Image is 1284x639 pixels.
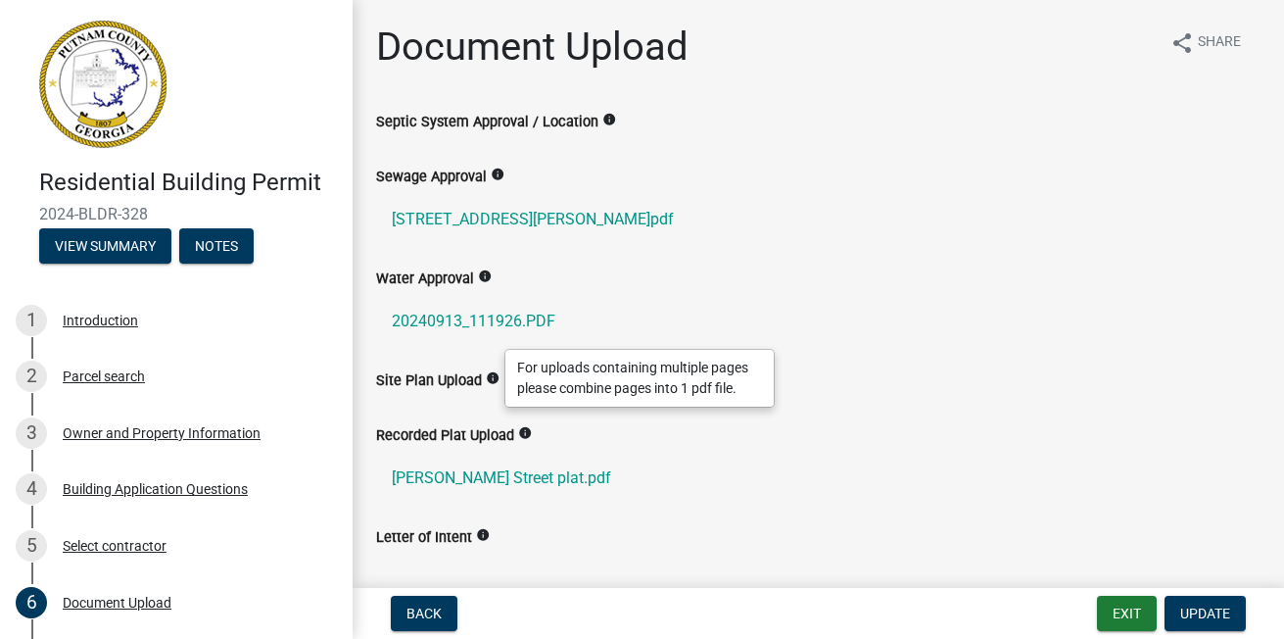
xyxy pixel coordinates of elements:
label: Letter of Intent [376,531,472,545]
label: Sewage Approval [376,171,487,184]
button: Exit [1097,596,1157,631]
button: Notes [179,228,254,264]
i: info [486,371,499,385]
div: Parcel search [63,369,145,383]
button: View Summary [39,228,171,264]
i: info [478,270,492,283]
i: share [1170,31,1194,55]
span: Back [406,606,442,621]
label: Site Plan Upload [376,374,482,388]
a: [PERSON_NAME] Street plat.pdf [376,455,1260,502]
div: Introduction [63,314,138,327]
label: Water Approval [376,272,474,286]
a: [STREET_ADDRESS][PERSON_NAME]pdf [376,196,1260,243]
i: info [491,168,504,181]
div: For uploads containing multiple pages please combine pages into 1 pdf file. [505,350,774,407]
div: 5 [16,530,47,562]
wm-modal-confirm: Summary [39,239,171,255]
span: 2024-BLDR-328 [39,205,313,223]
div: Owner and Property Information [63,426,261,440]
h4: Residential Building Permit [39,169,337,197]
div: 2 [16,361,47,392]
div: Select contractor [63,539,166,553]
label: Septic System Approval / Location [376,116,598,129]
div: 4 [16,473,47,505]
div: 1 [16,305,47,336]
img: Putnam County, Georgia [39,21,166,148]
button: Update [1165,596,1246,631]
span: Update [1180,606,1230,621]
div: Building Application Questions [63,482,248,496]
a: 20240913_111926.PDF [376,298,1260,345]
div: Document Upload [63,596,171,610]
div: 3 [16,418,47,449]
i: info [476,528,490,542]
button: shareShare [1155,24,1257,62]
label: Recorded Plat Upload [376,429,514,443]
i: info [518,426,532,440]
wm-modal-confirm: Notes [179,239,254,255]
i: info [602,113,616,126]
span: Share [1198,31,1241,55]
div: 6 [16,587,47,618]
h1: Document Upload [376,24,689,71]
button: Back [391,596,457,631]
